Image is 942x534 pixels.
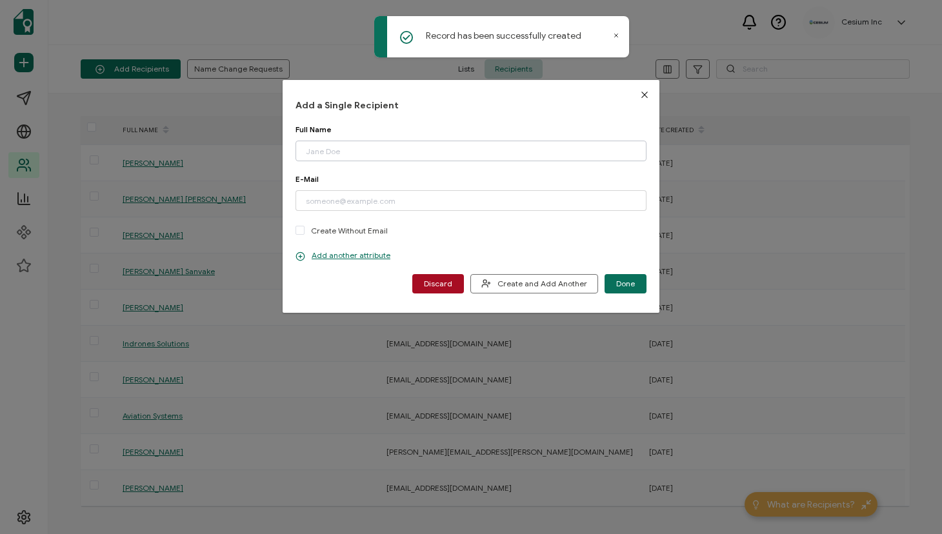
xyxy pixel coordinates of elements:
p: Add another attribute [296,250,390,261]
p: Record has been successfully created [426,29,581,43]
input: Jane Doe [296,141,646,161]
span: Discard [424,280,452,288]
p: Create Without Email [311,224,388,237]
div: dialog [283,80,659,312]
button: Close [630,80,659,110]
h1: Add a Single Recipient [296,99,646,112]
iframe: Chat Widget [877,472,942,534]
span: Create and Add Another [481,279,587,288]
span: E-Mail [296,174,319,184]
button: Discard [412,274,464,293]
span: Full Name [296,124,332,134]
input: someone@example.com [296,190,646,211]
button: Create and Add Another [470,274,598,293]
button: Done [605,274,646,293]
span: Done [616,280,635,288]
